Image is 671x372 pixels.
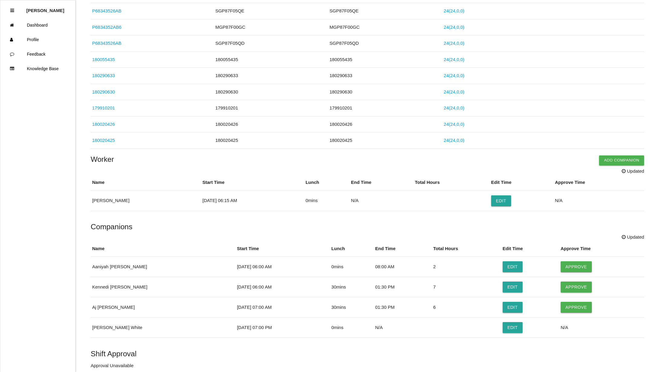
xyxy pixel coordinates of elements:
td: [DATE] 06:15 AM [201,191,304,211]
a: 180020425 [92,138,115,143]
a: 180020426 [92,122,115,127]
td: Aj [PERSON_NAME] [91,297,235,318]
a: 180290630 [92,89,115,94]
td: MGP87F00GC [214,19,328,35]
button: Approve [561,282,592,292]
td: 180020426 [328,116,442,132]
a: Dashboard [0,18,75,32]
td: 180020425 [214,132,328,149]
td: 180020426 [214,116,328,132]
th: Total Hours [413,175,490,191]
td: 30 mins [330,277,374,297]
td: N/A [349,191,413,211]
th: Total Hours [432,241,501,257]
a: 24(24,0,0) [444,138,464,143]
td: SGP87F05QE [214,3,328,19]
h5: Shift Approval [91,350,644,358]
td: 7 [432,277,501,297]
td: [DATE] 06:00 AM [235,257,330,277]
td: 180055435 [328,51,442,68]
th: End Time [349,175,413,191]
button: Edit [503,322,523,333]
th: Approve Time [559,241,644,257]
th: Edit Time [490,175,553,191]
h5: Companions [91,223,644,231]
a: 180290633 [92,73,115,78]
td: 180020425 [328,132,442,149]
td: 01:30 PM [374,277,432,297]
a: 24(24,0,0) [444,8,464,13]
td: Kennedi [PERSON_NAME] [91,277,235,297]
a: P6834352AB6 [92,24,122,30]
a: 24(24,0,0) [444,57,464,62]
a: Profile [0,32,75,47]
span: Updated [622,234,644,241]
button: Approve [561,261,592,272]
td: SGP87F05QE [328,3,442,19]
td: 180290630 [328,84,442,100]
td: 180290633 [214,68,328,84]
button: Edit [503,282,523,292]
th: Approve Time [553,175,644,191]
a: P68343526AB [92,41,122,46]
th: Name [91,175,201,191]
td: 0 mins [330,318,374,338]
th: End Time [374,241,432,257]
a: Feedback [0,47,75,61]
a: 24(24,0,0) [444,73,464,78]
a: 179910201 [92,105,115,110]
button: Edit [503,261,523,272]
td: [DATE] 07:00 AM [235,297,330,318]
td: 180290633 [328,68,442,84]
td: SGP87F05QD [214,35,328,52]
th: Start Time [201,175,304,191]
td: 180290630 [214,84,328,100]
a: 24(24,0,0) [444,122,464,127]
a: Knowledge Base [0,61,75,76]
th: Edit Time [501,241,559,257]
td: 30 mins [330,297,374,318]
h4: Worker [91,155,644,163]
td: [DATE] 07:00 PM [235,318,330,338]
td: 179910201 [214,100,328,116]
a: P68343526AB [92,8,122,13]
th: Lunch [330,241,374,257]
td: SGP87F05QD [328,35,442,52]
button: Edit [491,195,511,206]
td: 2 [432,257,501,277]
td: [PERSON_NAME] White [91,318,235,338]
a: 24(24,0,0) [444,24,464,30]
td: [PERSON_NAME] [91,191,201,211]
td: Aaniyah [PERSON_NAME] [91,257,235,277]
td: N/A [374,318,432,338]
td: [DATE] 06:00 AM [235,277,330,297]
a: 24(24,0,0) [444,41,464,46]
th: Name [91,241,235,257]
td: 180055435 [214,51,328,68]
a: 24(24,0,0) [444,89,464,94]
p: Diana Harris [26,3,64,13]
button: Edit [503,302,523,313]
button: Approve [561,302,592,313]
td: N/A [553,191,644,211]
td: 6 [432,297,501,318]
td: MGP87F00GC [328,19,442,35]
p: Approval Unavailable [91,362,644,369]
td: 0 mins [330,257,374,277]
th: Start Time [235,241,330,257]
th: Lunch [304,175,349,191]
td: N/A [559,318,644,338]
span: Updated [622,168,644,175]
a: 180055435 [92,57,115,62]
td: 179910201 [328,100,442,116]
td: 01:30 PM [374,297,432,318]
td: 08:00 AM [374,257,432,277]
a: 24(24,0,0) [444,105,464,110]
div: Close [10,3,14,18]
td: 0 mins [304,191,349,211]
button: Add Companion [599,155,644,165]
